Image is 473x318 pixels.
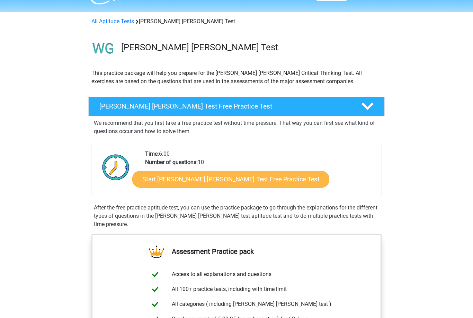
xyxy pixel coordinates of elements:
[86,97,387,116] a: [PERSON_NAME] [PERSON_NAME] Test Free Practice Test
[132,171,329,188] a: Start [PERSON_NAME] [PERSON_NAME] Test Free Practice Test
[145,159,198,165] b: Number of questions:
[91,18,134,25] a: All Aptitude Tests
[91,69,382,86] p: This practice package will help you prepare for the [PERSON_NAME] [PERSON_NAME] Critical Thinking...
[98,150,133,184] img: Clock
[94,119,379,136] p: We recommend that you first take a free practice test without time pressure. That way you can fir...
[89,34,118,63] img: watson glaser test
[121,42,379,53] h3: [PERSON_NAME] [PERSON_NAME] Test
[140,150,381,195] div: 6:00 10
[99,102,350,110] h4: [PERSON_NAME] [PERSON_NAME] Test Free Practice Test
[145,151,159,157] b: Time:
[91,204,382,229] div: After the free practice aptitude test, you can use the practice package to go through the explana...
[89,17,384,26] div: [PERSON_NAME] [PERSON_NAME] Test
